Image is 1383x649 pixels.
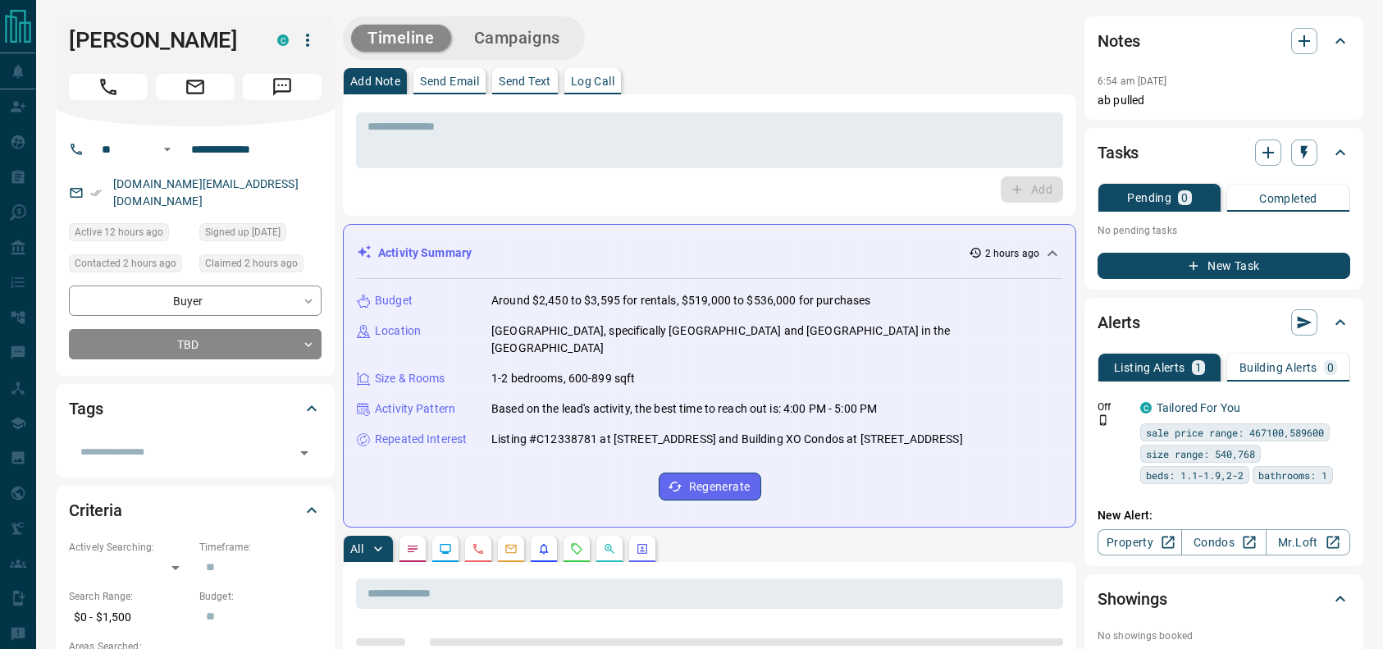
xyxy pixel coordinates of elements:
span: Contacted 2 hours ago [75,255,176,272]
p: 1 [1195,362,1202,373]
div: Notes [1098,21,1350,61]
p: Add Note [350,75,400,87]
button: New Task [1098,253,1350,279]
svg: Requests [570,542,583,555]
div: TBD [69,329,322,359]
p: Actively Searching: [69,540,191,555]
a: Tailored For You [1157,401,1240,414]
p: 1-2 bedrooms, 600-899 sqft [491,370,635,387]
div: Wed Aug 13 2025 [69,254,191,277]
p: Activity Pattern [375,400,455,418]
h2: Criteria [69,497,122,523]
div: Criteria [69,491,322,530]
svg: Emails [504,542,518,555]
p: Pending [1127,192,1171,203]
svg: Lead Browsing Activity [439,542,452,555]
button: Open [293,441,316,464]
span: Active 12 hours ago [75,224,163,240]
div: Tue Aug 12 2025 [69,223,191,246]
p: 0 [1327,362,1334,373]
button: Open [157,139,177,159]
svg: Calls [472,542,485,555]
p: Location [375,322,421,340]
span: Email [156,74,235,100]
div: Tasks [1098,133,1350,172]
h2: Tasks [1098,139,1139,166]
svg: Opportunities [603,542,616,555]
p: New Alert: [1098,507,1350,524]
p: Off [1098,400,1130,414]
span: size range: 540,768 [1146,446,1255,462]
p: All [350,543,363,555]
p: Building Alerts [1239,362,1317,373]
h1: [PERSON_NAME] [69,27,253,53]
p: Based on the lead's activity, the best time to reach out is: 4:00 PM - 5:00 PM [491,400,877,418]
div: Tags [69,389,322,428]
svg: Agent Actions [636,542,649,555]
svg: Listing Alerts [537,542,550,555]
span: Message [243,74,322,100]
span: bathrooms: 1 [1258,467,1327,483]
p: Listing Alerts [1114,362,1185,373]
div: Showings [1098,579,1350,619]
p: 0 [1181,192,1188,203]
p: Repeated Interest [375,431,467,448]
p: ab pulled [1098,92,1350,109]
button: Timeline [351,25,451,52]
p: Search Range: [69,589,191,604]
h2: Tags [69,395,103,422]
p: 6:54 am [DATE] [1098,75,1167,87]
span: beds: 1.1-1.9,2-2 [1146,467,1244,483]
span: sale price range: 467100,589600 [1146,424,1324,441]
a: Property [1098,529,1182,555]
div: Wed Aug 13 2025 [199,254,322,277]
p: No pending tasks [1098,218,1350,243]
p: Send Text [499,75,551,87]
span: Signed up [DATE] [205,224,281,240]
button: Regenerate [659,473,761,500]
svg: Email Verified [90,187,102,199]
div: Fri Dec 17 2021 [199,223,322,246]
p: Budget [375,292,413,309]
svg: Push Notification Only [1098,414,1109,426]
p: Send Email [420,75,479,87]
div: condos.ca [1140,402,1152,414]
p: Size & Rooms [375,370,445,387]
a: [DOMAIN_NAME][EMAIL_ADDRESS][DOMAIN_NAME] [113,177,299,208]
div: Alerts [1098,303,1350,342]
div: condos.ca [277,34,289,46]
h2: Notes [1098,28,1140,54]
h2: Alerts [1098,309,1140,336]
div: Buyer [69,286,322,316]
h2: Showings [1098,586,1167,612]
a: Mr.Loft [1266,529,1350,555]
p: $0 - $1,500 [69,604,191,631]
div: Activity Summary2 hours ago [357,238,1062,268]
p: No showings booked [1098,628,1350,643]
p: Budget: [199,589,322,604]
span: Call [69,74,148,100]
p: Activity Summary [378,245,472,262]
span: Claimed 2 hours ago [205,255,298,272]
p: Timeframe: [199,540,322,555]
p: Listing #C12338781 at [STREET_ADDRESS] and Building XO Condos at [STREET_ADDRESS] [491,431,963,448]
button: Campaigns [458,25,577,52]
p: Log Call [571,75,614,87]
p: Around $2,450 to $3,595 for rentals, $519,000 to $536,000 for purchases [491,292,870,309]
svg: Notes [406,542,419,555]
p: [GEOGRAPHIC_DATA], specifically [GEOGRAPHIC_DATA] and [GEOGRAPHIC_DATA] in the [GEOGRAPHIC_DATA] [491,322,1062,357]
a: Condos [1181,529,1266,555]
p: 2 hours ago [985,246,1039,261]
p: Completed [1259,193,1317,204]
